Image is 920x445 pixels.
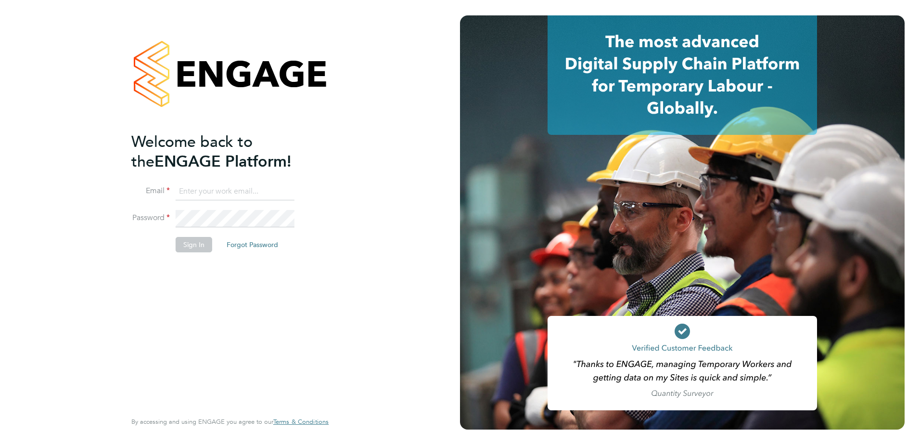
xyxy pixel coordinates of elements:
button: Sign In [176,237,212,252]
span: Terms & Conditions [273,418,329,426]
a: Terms & Conditions [273,418,329,426]
span: Welcome back to the [131,132,253,171]
label: Password [131,213,170,223]
input: Enter your work email... [176,183,294,200]
label: Email [131,186,170,196]
span: By accessing and using ENGAGE you agree to our [131,418,329,426]
h2: ENGAGE Platform! [131,132,319,171]
button: Forgot Password [219,237,286,252]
